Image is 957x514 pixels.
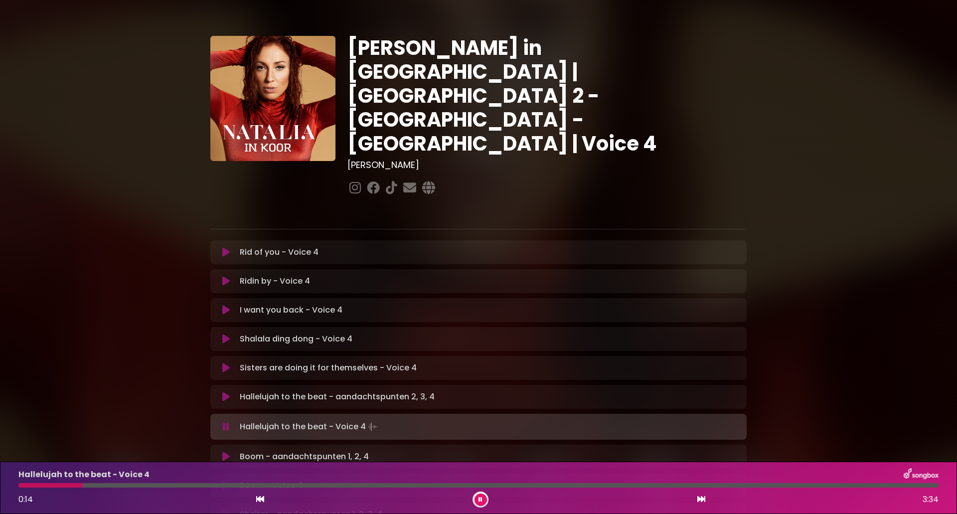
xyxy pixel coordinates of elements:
[210,36,335,161] img: YTVS25JmS9CLUqXqkEhs
[240,333,352,345] p: Shalala ding dong - Voice 4
[240,275,310,287] p: Ridin by - Voice 4
[240,391,435,403] p: Hallelujah to the beat - aandachtspunten 2, 3, 4
[240,362,417,374] p: Sisters are doing it for themselves - Voice 4
[240,304,342,316] p: I want you back - Voice 4
[366,420,380,434] img: waveform4.gif
[347,160,747,171] h3: [PERSON_NAME]
[18,469,150,481] p: Hallelujah to the beat - Voice 4
[904,468,939,481] img: songbox-logo-white.png
[240,420,380,434] p: Hallelujah to the beat - Voice 4
[240,246,319,258] p: Rid of you - Voice 4
[923,494,939,506] span: 3:34
[18,494,33,505] span: 0:14
[240,451,369,463] p: Boom - aandachtspunten 1, 2, 4
[347,36,747,156] h1: [PERSON_NAME] in [GEOGRAPHIC_DATA] | [GEOGRAPHIC_DATA] 2 - [GEOGRAPHIC_DATA] - [GEOGRAPHIC_DATA] ...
